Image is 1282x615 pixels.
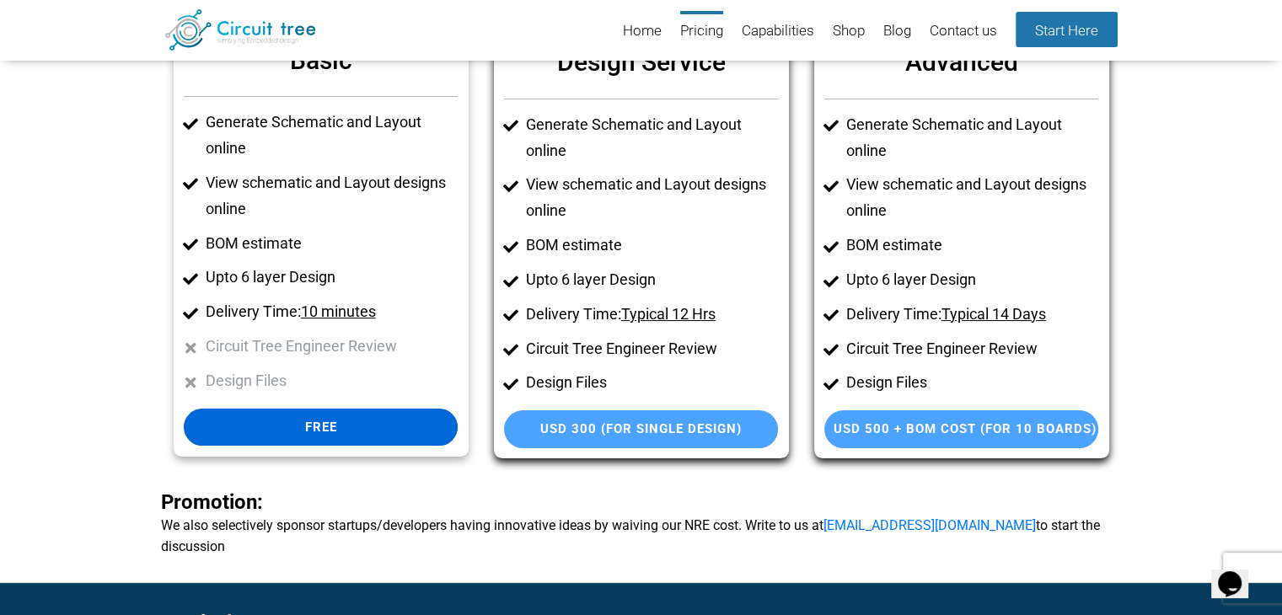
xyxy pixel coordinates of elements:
[504,410,778,448] a: USD 300 (For single Design)
[846,302,1098,328] li: Delivery Time:
[930,11,997,52] a: Contact us
[846,233,1098,259] li: BOM estimate
[1016,12,1118,47] a: Start Here
[846,370,1098,396] li: Design Files
[846,172,1098,224] li: View schematic and Layout designs online
[165,9,316,51] img: Circuit Tree
[823,517,1036,533] a: [EMAIL_ADDRESS][DOMAIN_NAME]
[526,172,778,224] li: View schematic and Layout designs online
[623,11,662,52] a: Home
[301,302,376,320] u: 10 minutes
[206,231,458,257] li: BOM estimate
[526,267,778,293] li: Upto 6 layer Design
[206,334,458,360] li: Circuit Tree Engineer Review
[742,11,814,52] a: Capabilities
[206,368,458,394] li: Design Files
[526,112,778,164] li: Generate Schematic and Layout online
[846,336,1098,362] li: Circuit Tree Engineer Review
[824,39,1098,85] h6: Advanced
[526,302,778,328] li: Delivery Time:
[526,370,778,396] li: Design Files
[206,299,458,325] li: Delivery Time:
[206,170,458,222] li: View schematic and Layout designs online
[526,336,778,362] li: Circuit Tree Engineer Review
[206,265,458,291] li: Upto 6 layer Design
[504,39,778,85] h6: Design Service
[206,110,458,162] li: Generate Schematic and Layout online
[161,490,263,514] span: Promotion:
[846,267,1098,293] li: Upto 6 layer Design
[621,305,716,323] u: Typical 12 Hrs
[833,11,865,52] a: Shop
[846,112,1098,164] li: Generate Schematic and Layout online
[1211,548,1265,598] iframe: chat widget
[941,305,1046,323] u: Typical 14 Days
[824,410,1098,448] a: USD 500 + BOM Cost (For 10 Boards)
[680,11,723,52] a: Pricing
[526,233,778,259] li: BOM estimate
[883,11,911,52] a: Blog
[184,409,458,447] a: Free
[161,492,1122,557] b: We also selectively sponsor startups/developers having innovative ideas by waiving our NRE cost. ...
